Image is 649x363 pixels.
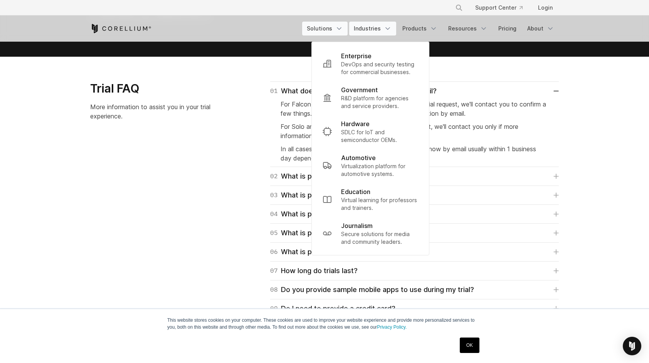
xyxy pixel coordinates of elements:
[341,221,373,230] p: Journalism
[270,247,559,257] a: 06What is provided in an AVH trial?
[270,190,391,201] div: What is provided in a Falcon trial?
[341,119,370,128] p: Hardware
[341,51,372,61] p: Enterprise
[90,102,225,121] p: More information to assist you in your trial experience.
[270,303,559,314] a: 09Do I need to provide a credit card?
[302,22,559,35] div: Navigation Menu
[270,209,559,219] a: 04What is provided in a Solo trial?
[270,265,559,276] a: 07How long do trials last?
[341,196,418,212] p: Virtual learning for professors and trainers.
[341,95,418,110] p: R&D platform for agencies and service providers.
[532,1,559,15] a: Login
[270,228,278,238] span: 05
[270,209,384,219] div: What is provided in a Solo trial?
[341,153,376,162] p: Automotive
[446,1,559,15] div: Navigation Menu
[316,115,424,149] a: Hardware SDLC for IoT and semiconductor OEMs.
[316,216,424,250] a: Journalism Secure solutions for media and community leaders.
[270,190,559,201] a: 03What is provided in a Falcon trial?
[270,284,559,295] a: 08Do you provide sample mobile apps to use during my trial?
[270,171,388,182] div: What is provided in a Viper trial?
[316,47,424,81] a: Enterprise DevOps and security testing for commercial businesses.
[452,1,466,15] button: Search
[270,209,278,219] span: 04
[469,1,529,15] a: Support Center
[270,303,278,314] span: 09
[270,171,559,182] a: 02What is provided in a Viper trial?
[270,247,278,257] span: 06
[270,171,278,182] span: 02
[623,337,641,355] div: Open Intercom Messenger
[270,303,395,314] div: Do I need to provide a credit card?
[316,81,424,115] a: Government R&D platform for agencies and service providers.
[270,265,278,276] span: 07
[316,182,424,216] a: Education Virtual learning for professors and trainers.
[302,22,348,35] a: Solutions
[281,145,536,162] span: In all cases, if a trial request is denied, we'll let you know by email usually within 1 business...
[167,317,482,331] p: This website stores cookies on your computer. These cookies are used to improve your website expe...
[341,61,418,76] p: DevOps and security testing for commercial businesses.
[341,128,418,144] p: SDLC for IoT and semiconductor OEMs.
[341,187,370,196] p: Education
[349,22,396,35] a: Industries
[377,324,407,330] a: Privacy Policy.
[270,190,278,201] span: 03
[341,162,418,178] p: Virtualization platform for automotive systems.
[270,86,559,96] a: 01What does a Corellium free trial request entail?
[494,22,521,35] a: Pricing
[444,22,492,35] a: Resources
[270,86,437,96] div: What does a Corellium free trial request entail?
[90,24,151,33] a: Corellium Home
[316,149,424,182] a: Automotive Virtualization platform for automotive systems.
[523,22,559,35] a: About
[270,247,388,257] div: What is provided in an AVH trial?
[270,228,559,238] a: 05What is provided in an Atlas trial?
[90,81,225,96] h3: Trial FAQ
[270,86,278,96] span: 01
[341,85,378,95] p: Government
[460,338,479,353] a: OK
[341,230,418,246] p: Secure solutions for media and community leaders.
[270,265,358,276] div: How long do trials last?
[270,284,278,295] span: 08
[281,123,518,140] span: For Solo and AVH, once we receive your trial request, we'll contact you only if more information ...
[398,22,442,35] a: Products
[270,284,474,295] div: Do you provide sample mobile apps to use during my trial?
[281,100,546,117] span: For Falcon, Viper, and Atlas, once we receive your trial request, we'll contact you to confirm a ...
[270,228,390,238] div: What is provided in an Atlas trial?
